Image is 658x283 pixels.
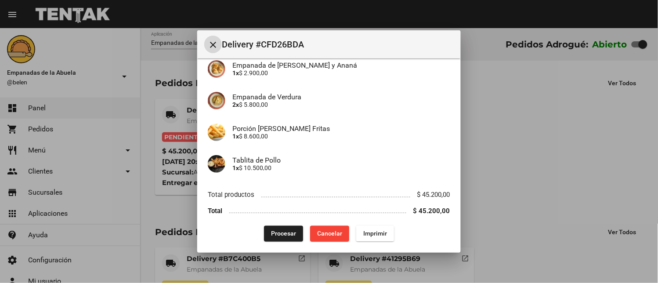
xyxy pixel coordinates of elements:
b: 1x [232,69,239,76]
button: Imprimir [356,226,394,242]
h4: Empanada de Verdura [232,93,450,101]
li: Total $ 45.200,00 [208,203,450,219]
span: Imprimir [363,230,387,237]
li: Total productos $ 45.200,00 [208,187,450,203]
span: Procesar [271,230,296,237]
h4: Empanada de [PERSON_NAME] y Ananá [232,61,450,69]
img: 63460be5-15ff-4fa5-b700-33488b608956.jpg [208,123,225,141]
span: Delivery #CFD26BDA [222,37,454,51]
img: ed9c067f-3e4c-42d7-a28f-f68d037e69f4.jpg [208,155,225,173]
h4: Porción [PERSON_NAME] Fritas [232,124,450,133]
h4: Tablita de Pollo [232,156,450,164]
button: Cerrar [204,36,222,53]
b: 2x [232,101,239,108]
b: 1x [232,133,239,140]
img: f79e90c5-b4f9-4d92-9a9e-7fe78b339dbe.jpg [208,60,225,78]
p: $ 5.800,00 [232,101,450,108]
p: $ 2.900,00 [232,69,450,76]
button: Procesar [264,226,303,242]
p: $ 8.600,00 [232,133,450,140]
p: $ 10.500,00 [232,164,450,171]
b: 1x [232,164,239,171]
mat-icon: Cerrar [208,40,218,50]
img: 80da8329-9e11-41ab-9a6e-ba733f0c0218.jpg [208,92,225,109]
button: Cancelar [310,226,349,242]
span: Cancelar [317,230,342,237]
